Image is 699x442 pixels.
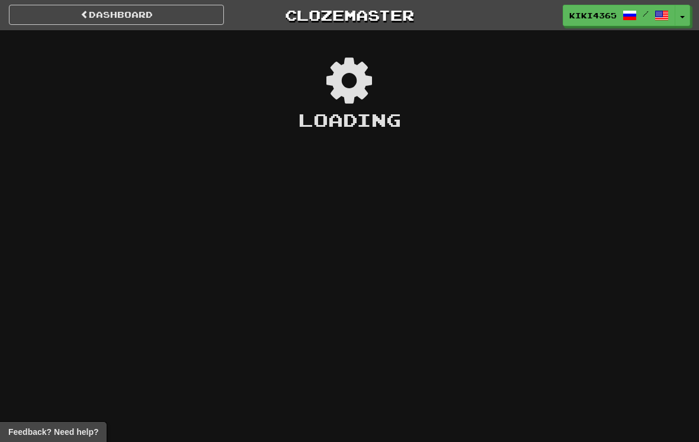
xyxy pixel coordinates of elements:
[8,426,98,438] span: Open feedback widget
[9,5,224,25] a: Dashboard
[563,5,675,26] a: kiki4365 /
[569,10,617,21] span: kiki4365
[242,5,457,25] a: Clozemaster
[643,9,649,18] span: /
